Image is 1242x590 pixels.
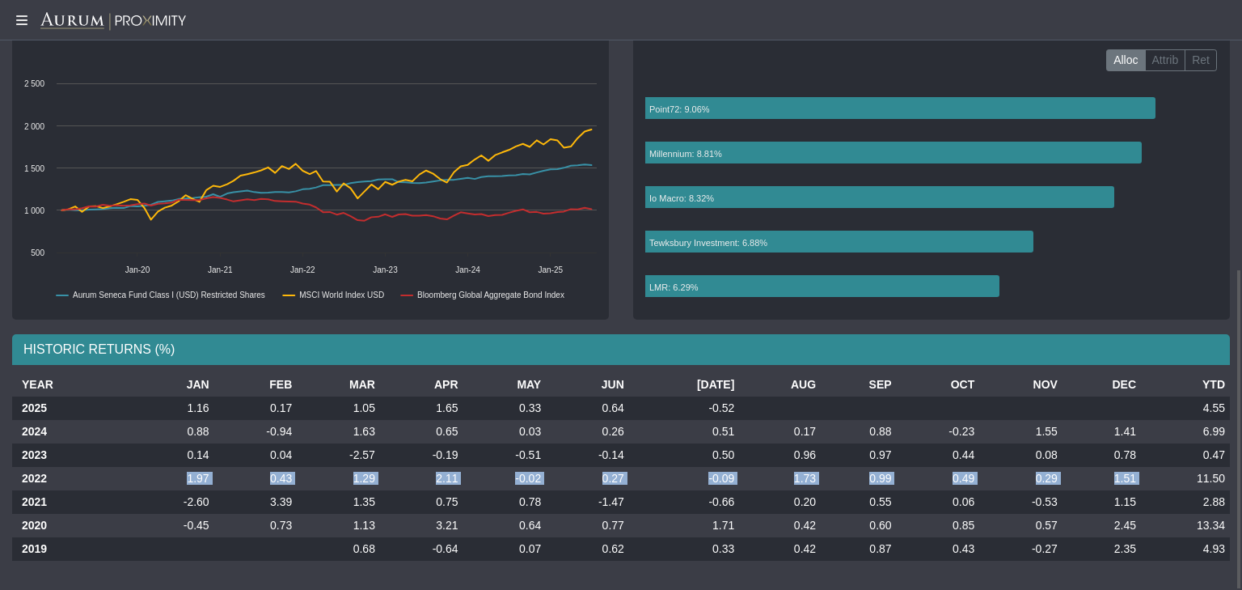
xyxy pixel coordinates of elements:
td: -0.27 [979,537,1062,561]
td: -0.94 [214,420,298,444]
th: [DATE] [629,373,739,397]
td: -0.51 [463,444,547,467]
label: Ret [1185,49,1217,72]
td: 0.57 [979,514,1062,537]
th: 2022 [12,467,131,490]
td: 0.26 [546,420,629,444]
td: 0.88 [131,420,214,444]
td: 2.35 [1062,537,1141,561]
td: 0.87 [821,537,897,561]
text: Io Macro: 8.32% [649,193,714,203]
td: 1.63 [297,420,380,444]
th: 2019 [12,537,131,561]
td: 0.43 [214,467,298,490]
td: 0.85 [897,514,980,537]
th: 2021 [12,490,131,514]
td: 0.08 [979,444,1062,467]
td: 0.75 [380,490,463,514]
text: Jan-24 [455,265,480,274]
text: 500 [31,248,44,257]
td: 3.39 [214,490,298,514]
td: 2.88 [1141,490,1230,514]
td: 1.97 [131,467,214,490]
td: -0.14 [546,444,629,467]
text: Millennium: 8.81% [649,149,722,159]
td: 0.88 [821,420,897,444]
td: 1.35 [297,490,380,514]
th: MAR [297,373,380,397]
td: 1.51 [1062,467,1141,490]
th: NOV [979,373,1062,397]
td: 1.05 [297,397,380,420]
td: 0.27 [546,467,629,490]
text: Jan-25 [539,265,564,274]
th: DEC [1062,373,1141,397]
td: -0.52 [629,397,739,420]
td: 1.16 [131,397,214,420]
td: -0.53 [979,490,1062,514]
text: Jan-22 [290,265,315,274]
td: 0.49 [897,467,980,490]
td: 0.43 [897,537,980,561]
td: 4.93 [1141,537,1230,561]
td: 1.41 [1062,420,1141,444]
text: 1 000 [24,206,44,215]
td: 1.15 [1062,490,1141,514]
td: 0.97 [821,444,897,467]
td: -0.64 [380,537,463,561]
th: FEB [214,373,298,397]
th: MAY [463,373,547,397]
td: 1.65 [380,397,463,420]
text: MSCI World Index USD [299,291,384,299]
text: Tewksbury Investment: 6.88% [649,238,767,248]
text: Jan-23 [373,265,398,274]
td: 2.11 [380,467,463,490]
th: APR [380,373,463,397]
td: 0.50 [629,444,739,467]
td: 0.44 [897,444,980,467]
text: LMR: 6.29% [649,282,699,292]
td: 6.99 [1141,420,1230,444]
th: 2020 [12,514,131,537]
div: HISTORIC RETURNS (%) [12,334,1230,365]
text: 2 500 [24,79,44,88]
td: 0.33 [463,397,547,420]
th: JAN [131,373,214,397]
td: -2.60 [131,490,214,514]
td: 0.62 [546,537,629,561]
td: 0.42 [739,514,821,537]
td: -0.19 [380,444,463,467]
td: 0.68 [297,537,380,561]
td: 11.50 [1141,467,1230,490]
td: 0.99 [821,467,897,490]
text: Bloomberg Global Aggregate Bond Index [417,291,564,299]
text: Point72: 9.06% [649,104,710,114]
td: 0.78 [463,490,547,514]
td: 0.17 [214,397,298,420]
td: 0.64 [463,514,547,537]
td: 0.33 [629,537,739,561]
td: 0.47 [1141,444,1230,467]
td: 0.14 [131,444,214,467]
td: 0.64 [546,397,629,420]
label: Attrib [1145,49,1186,72]
td: 0.78 [1062,444,1141,467]
td: 0.73 [214,514,298,537]
td: 0.77 [546,514,629,537]
td: 0.51 [629,420,739,444]
th: SEP [821,373,897,397]
th: OCT [897,373,980,397]
td: -0.23 [897,420,980,444]
td: 0.29 [979,467,1062,490]
td: 4.55 [1141,397,1230,420]
td: -0.66 [629,490,739,514]
td: 1.71 [629,514,739,537]
th: 2024 [12,420,131,444]
th: 2023 [12,444,131,467]
th: AUG [739,373,821,397]
td: 0.96 [739,444,821,467]
td: 1.55 [979,420,1062,444]
th: YEAR [12,373,131,397]
td: 0.04 [214,444,298,467]
td: -2.57 [297,444,380,467]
